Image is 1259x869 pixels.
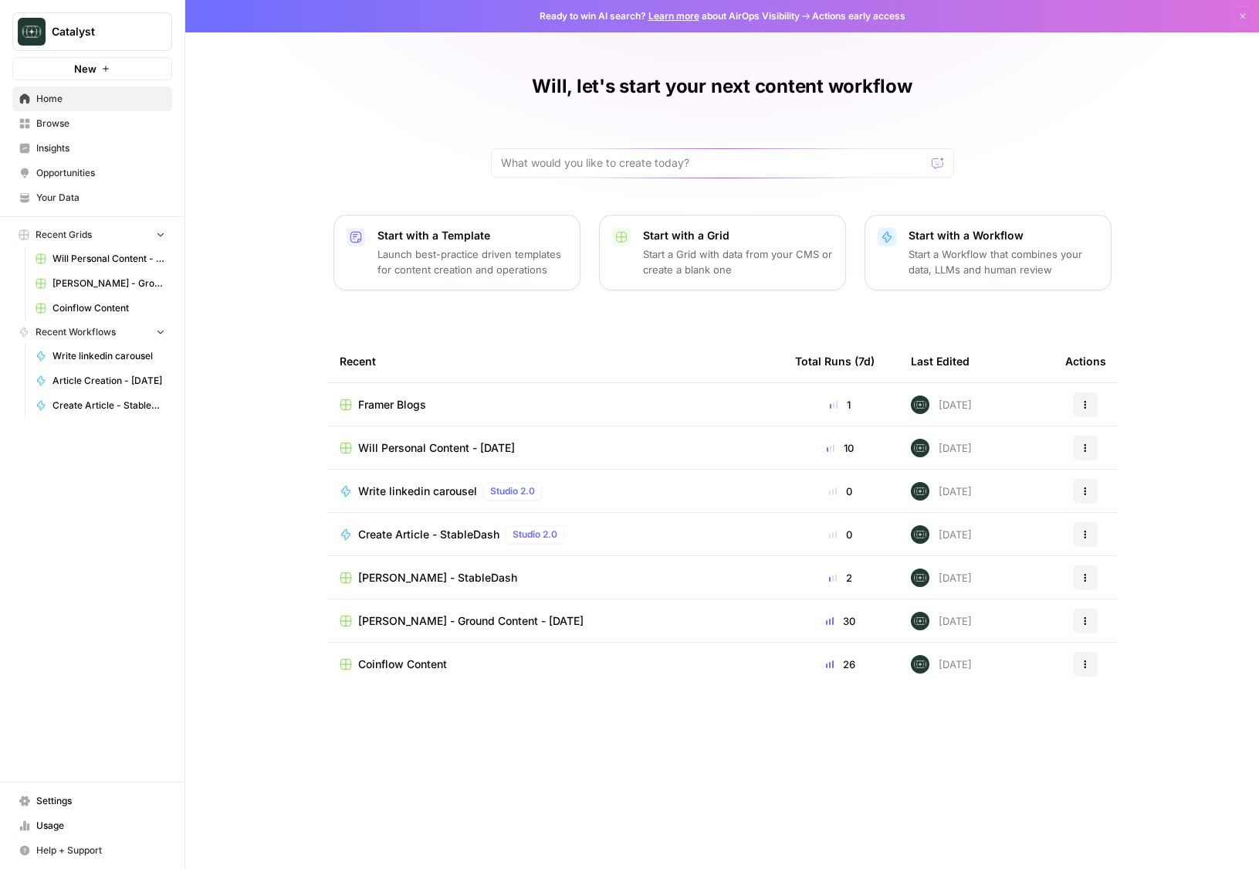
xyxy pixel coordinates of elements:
[358,570,517,586] span: [PERSON_NAME] - StableDash
[643,228,833,243] p: Start with a Grid
[29,393,172,418] a: Create Article - StableDash
[911,655,972,674] div: [DATE]
[795,570,886,586] div: 2
[12,161,172,185] a: Opportunities
[29,246,172,271] a: Will Personal Content - [DATE]
[358,657,447,672] span: Coinflow Content
[911,525,929,544] img: lkqc6w5wqsmhugm7jkiokl0d6w4g
[340,482,770,501] a: Write linkedin carouselStudio 2.0
[36,325,116,339] span: Recent Workflows
[12,57,172,80] button: New
[333,215,580,290] button: Start with a TemplateLaunch best-practice driven templates for content creation and operations
[812,9,905,23] span: Actions early access
[52,277,165,290] span: [PERSON_NAME] - Ground Content - [DATE]
[340,340,770,382] div: Recent
[1065,340,1106,382] div: Actions
[36,228,92,242] span: Recent Grids
[52,349,165,363] span: Write linkedin carousel
[532,74,912,99] h1: Will, let's start your next content workflow
[865,215,1112,290] button: Start with a WorkflowStart a Workflow that combines your data, LLMs and human review
[795,613,886,629] div: 30
[911,612,929,630] img: lkqc6w5wqsmhugm7jkiokl0d6w4g
[36,794,165,808] span: Settings
[340,525,770,544] a: Create Article - StableDashStudio 2.0
[36,117,165,131] span: Browse
[911,569,972,587] div: [DATE]
[911,569,929,587] img: lkqc6w5wqsmhugm7jkiokl0d6w4g
[29,368,172,393] a: Article Creation - [DATE]
[513,528,557,541] span: Studio 2.0
[599,215,846,290] button: Start with a GridStart a Grid with data from your CMS or create a blank one
[911,482,972,501] div: [DATE]
[358,527,499,542] span: Create Article - StableDash
[29,271,172,296] a: [PERSON_NAME] - Ground Content - [DATE]
[795,440,886,456] div: 10
[911,612,972,630] div: [DATE]
[643,246,833,277] p: Start a Grid with data from your CMS or create a blank one
[340,570,770,586] a: [PERSON_NAME] - StableDash
[909,246,1098,277] p: Start a Workflow that combines your data, LLMs and human review
[74,61,96,76] span: New
[340,657,770,672] a: Coinflow Content
[490,484,535,498] span: Studio 2.0
[911,525,972,544] div: [DATE]
[12,321,172,344] button: Recent Workflows
[358,397,426,412] span: Framer Blogs
[540,9,800,23] span: Ready to win AI search? about AirOps Visibility
[29,296,172,321] a: Coinflow Content
[12,789,172,813] a: Settings
[12,87,172,111] a: Home
[377,246,567,277] p: Launch best-practice driven templates for content creation and operations
[911,395,972,414] div: [DATE]
[795,484,886,499] div: 0
[12,838,172,863] button: Help + Support
[340,397,770,412] a: Framer Blogs
[36,92,165,106] span: Home
[377,228,567,243] p: Start with a Template
[795,527,886,542] div: 0
[358,613,584,629] span: [PERSON_NAME] - Ground Content - [DATE]
[795,657,886,672] div: 26
[29,344,172,368] a: Write linkedin carousel
[36,844,165,857] span: Help + Support
[12,12,172,51] button: Workspace: Catalyst
[12,185,172,210] a: Your Data
[501,155,926,171] input: What would you like to create today?
[909,228,1098,243] p: Start with a Workflow
[358,484,477,499] span: Write linkedin carousel
[795,397,886,412] div: 1
[12,813,172,838] a: Usage
[911,482,929,501] img: lkqc6w5wqsmhugm7jkiokl0d6w4g
[911,395,929,414] img: lkqc6w5wqsmhugm7jkiokl0d6w4g
[340,613,770,629] a: [PERSON_NAME] - Ground Content - [DATE]
[648,10,699,22] a: Learn more
[12,136,172,161] a: Insights
[52,399,165,412] span: Create Article - StableDash
[911,439,929,457] img: lkqc6w5wqsmhugm7jkiokl0d6w4g
[52,24,145,39] span: Catalyst
[36,141,165,155] span: Insights
[52,252,165,266] span: Will Personal Content - [DATE]
[12,223,172,246] button: Recent Grids
[36,191,165,205] span: Your Data
[52,374,165,388] span: Article Creation - [DATE]
[911,439,972,457] div: [DATE]
[911,340,970,382] div: Last Edited
[340,440,770,456] a: Will Personal Content - [DATE]
[36,166,165,180] span: Opportunities
[358,440,515,456] span: Will Personal Content - [DATE]
[18,18,46,46] img: Catalyst Logo
[12,111,172,136] a: Browse
[36,819,165,833] span: Usage
[795,340,875,382] div: Total Runs (7d)
[52,301,165,315] span: Coinflow Content
[911,655,929,674] img: lkqc6w5wqsmhugm7jkiokl0d6w4g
